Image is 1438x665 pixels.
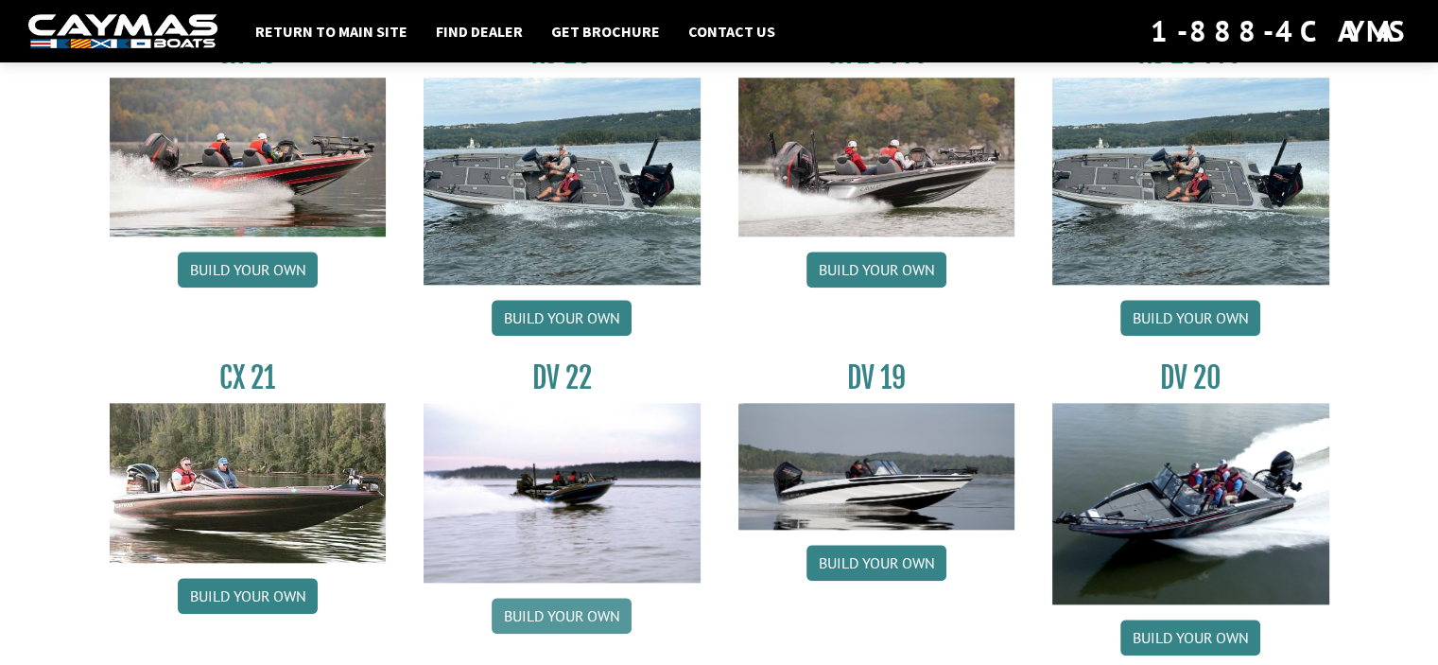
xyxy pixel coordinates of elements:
[424,78,701,285] img: XS_20_resized.jpg
[738,78,1015,236] img: CX-20Pro_thumbnail.jpg
[426,19,532,44] a: Find Dealer
[178,578,318,614] a: Build your own
[679,19,785,44] a: Contact Us
[492,598,632,634] a: Build your own
[738,403,1015,530] img: dv-19-ban_from_website_for_caymas_connect.png
[246,19,417,44] a: Return to main site
[424,403,701,583] img: DV22_original_motor_cropped_for_caymas_connect.jpg
[542,19,669,44] a: Get Brochure
[110,360,387,395] h3: CX 21
[1052,403,1329,604] img: DV_20_from_website_for_caymas_connect.png
[28,14,217,49] img: white-logo-c9c8dbefe5ff5ceceb0f0178aa75bf4bb51f6bca0971e226c86eb53dfe498488.png
[806,545,946,581] a: Build your own
[1052,78,1329,285] img: XS_20_resized.jpg
[738,360,1015,395] h3: DV 19
[424,360,701,395] h3: DV 22
[110,78,387,236] img: CX-20_thumbnail.jpg
[1052,360,1329,395] h3: DV 20
[110,403,387,562] img: CX21_thumb.jpg
[178,252,318,288] a: Build your own
[1120,620,1260,656] a: Build your own
[806,252,946,288] a: Build your own
[1151,10,1410,52] div: 1-888-4CAYMAS
[1120,300,1260,336] a: Build your own
[492,300,632,336] a: Build your own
